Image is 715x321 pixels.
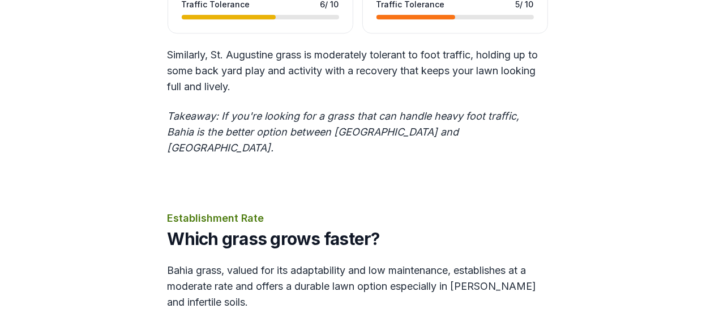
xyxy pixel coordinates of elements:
[168,108,548,156] p: Takeaway: If you're looking for a grass that can handle heavy foot traffic, Bahia is the better o...
[168,229,548,249] h2: Which grass grows faster?
[168,210,548,226] p: Establishment Rate
[168,47,548,95] p: Similarly, St. Augustine grass is moderately tolerant to foot traffic, holding up to some back ya...
[168,263,548,310] p: Bahia grass, valued for its adaptability and low maintenance, establishes at a moderate rate and ...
